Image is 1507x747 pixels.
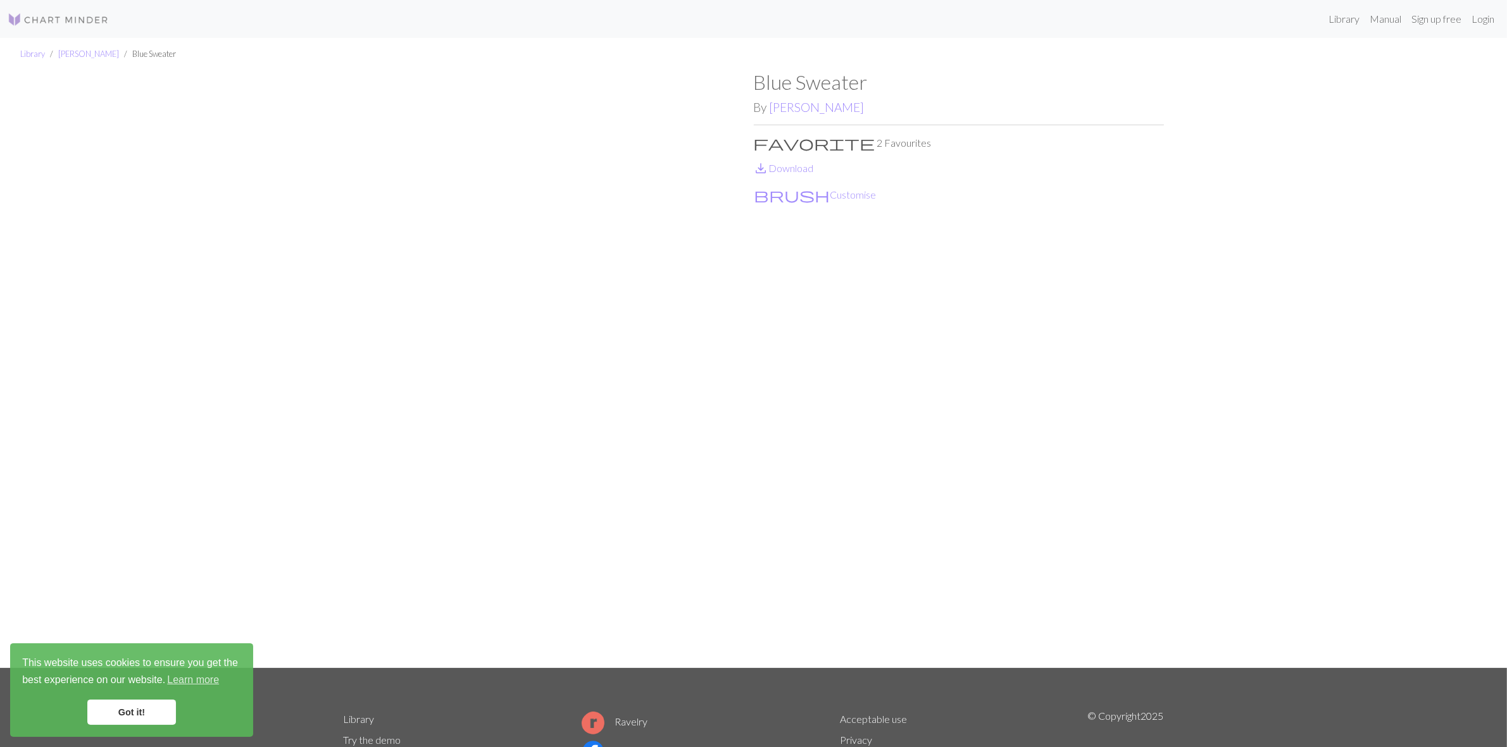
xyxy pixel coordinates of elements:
a: Sign up free [1406,6,1466,32]
a: [PERSON_NAME] [58,49,119,59]
button: CustomiseCustomise [754,187,877,203]
a: Library [20,49,45,59]
a: Privacy [840,734,872,746]
a: Try the demo [344,734,401,746]
span: favorite [754,134,875,152]
img: Logo [8,12,109,27]
a: learn more about cookies [165,670,221,689]
p: 2 Favourites [754,135,1164,151]
span: save_alt [754,159,769,177]
img: Ravelry logo [582,712,604,734]
a: Library [1323,6,1365,32]
li: Blue Sweater [119,48,176,60]
i: Download [754,161,769,176]
a: Acceptable use [840,713,907,725]
a: [PERSON_NAME] [770,100,865,114]
a: Manual [1365,6,1406,32]
a: Login [1466,6,1499,32]
span: This website uses cookies to ensure you get the best experience on our website. [22,655,241,689]
img: Blue Sweater [344,70,754,668]
a: Ravelry [582,715,647,727]
div: cookieconsent [10,643,253,737]
a: Library [344,713,375,725]
h1: Blue Sweater [754,70,1164,94]
a: dismiss cookie message [87,700,176,725]
a: DownloadDownload [754,162,814,174]
i: Favourite [754,135,875,151]
h2: By [754,100,1164,114]
span: brush [754,186,830,204]
i: Customise [754,187,830,202]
